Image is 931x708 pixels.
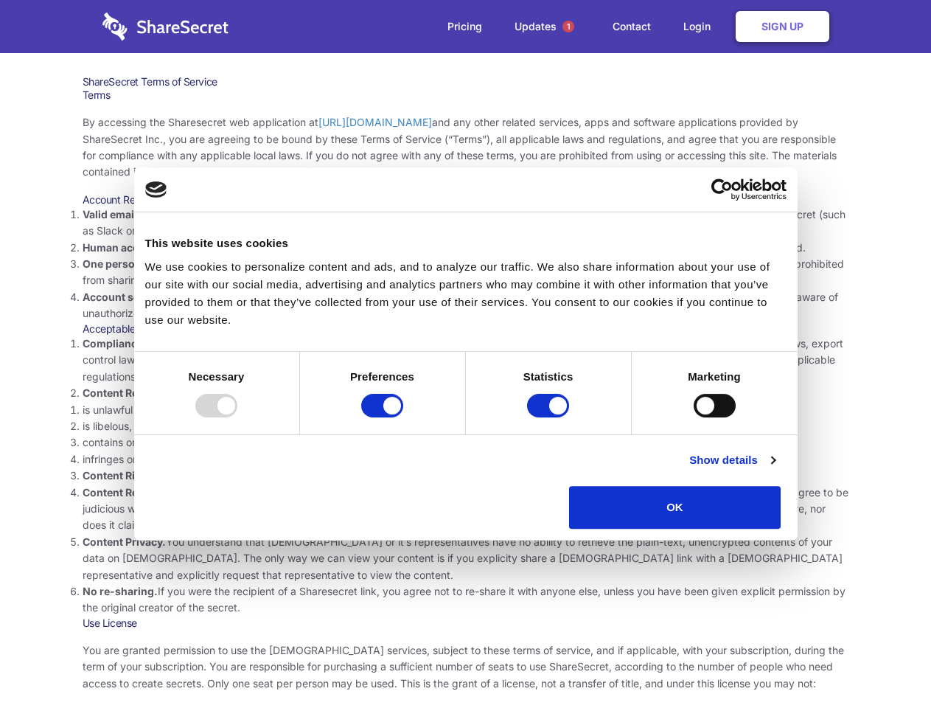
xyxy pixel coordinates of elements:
[350,370,414,383] strong: Preferences
[523,370,573,383] strong: Statistics
[569,486,781,529] button: OK
[83,291,172,303] strong: Account security.
[83,402,849,418] li: is unlawful or promotes unlawful activities
[83,617,849,630] h3: Use License
[598,4,666,49] a: Contact
[83,642,849,692] p: You are granted permission to use the [DEMOGRAPHIC_DATA] services, subject to these terms of serv...
[83,434,849,451] li: contains or installs any active malware or exploits, or uses our platform for exploit delivery (s...
[83,469,161,482] strong: Content Rights.
[83,241,172,254] strong: Human accounts.
[83,535,166,548] strong: Content Privacy.
[83,114,849,181] p: By accessing the Sharesecret web application at and any other related services, apps and software...
[689,451,775,469] a: Show details
[83,418,849,434] li: is libelous, defamatory, or fraudulent
[83,193,849,206] h3: Account Requirements
[145,258,787,329] div: We use cookies to personalize content and ads, and to analyze our traffic. We also share informat...
[83,534,849,583] li: You understand that [DEMOGRAPHIC_DATA] or it’s representatives have no ability to retrieve the pl...
[688,370,741,383] strong: Marketing
[433,4,497,49] a: Pricing
[83,240,849,256] li: Only human beings may create accounts. “Bot” accounts — those created by software, in an automate...
[83,386,190,399] strong: Content Restrictions.
[83,585,158,597] strong: No re-sharing.
[189,370,245,383] strong: Necessary
[736,11,829,42] a: Sign Up
[83,75,849,88] h1: ShareSecret Terms of Service
[145,235,787,252] div: This website uses cookies
[83,385,849,468] li: You agree NOT to use Sharesecret to upload or share content that:
[83,208,141,221] strong: Valid email.
[669,4,733,49] a: Login
[83,88,849,102] h3: Terms
[83,451,849,468] li: infringes on any proprietary right of any party, including patent, trademark, trade secret, copyr...
[83,289,849,322] li: You are responsible for your own account security, including the security of your Sharesecret acc...
[83,322,849,336] h3: Acceptable Use
[83,485,849,534] li: You are solely responsible for the content you share on Sharesecret, and with the people you shar...
[83,486,201,499] strong: Content Responsibility.
[83,337,305,350] strong: Compliance with local laws and regulations.
[145,181,167,198] img: logo
[658,178,787,201] a: Usercentrics Cookiebot - opens in a new window
[562,21,574,32] span: 1
[83,257,208,270] strong: One person per account.
[318,116,432,128] a: [URL][DOMAIN_NAME]
[83,256,849,289] li: You are not allowed to share account credentials. Each account is dedicated to the individual who...
[83,336,849,385] li: Your use of the Sharesecret must not violate any applicable laws, including copyright or trademar...
[83,583,849,617] li: If you were the recipient of a Sharesecret link, you agree not to re-share it with anyone else, u...
[83,206,849,240] li: You must provide a valid email address, either directly, or through approved third-party integrat...
[102,13,229,41] img: logo-wordmark-white-trans-d4663122ce5f474addd5e946df7df03e33cb6a1c49d2221995e7729f52c070b2.svg
[83,468,849,484] li: You agree that you will use Sharesecret only to secure and share content that you have the right ...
